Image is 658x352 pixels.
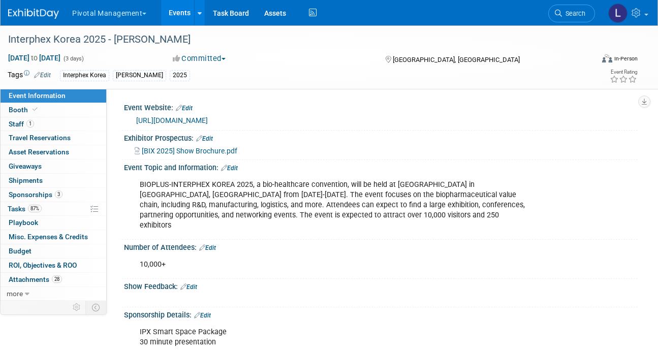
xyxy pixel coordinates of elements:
img: Leslie Pelton [608,4,628,23]
span: more [7,290,23,298]
span: Misc. Expenses & Credits [9,233,88,241]
span: to [29,54,39,62]
span: Attachments [9,275,62,283]
span: Asset Reservations [9,148,69,156]
div: Sponsorship Details: [124,307,638,321]
div: 2025 [170,70,190,81]
a: Sponsorships3 [1,188,106,202]
a: Edit [194,312,211,319]
img: Format-Inperson.png [602,54,612,62]
span: Budget [9,247,32,255]
div: 10,000+ [133,254,537,275]
a: Playbook [1,216,106,230]
span: Playbook [9,218,38,227]
a: Event Information [1,89,106,103]
td: Personalize Event Tab Strip [68,301,86,314]
span: [BIX 2025] Show Brochure.pdf [142,147,237,155]
span: Tasks [8,205,42,213]
span: [GEOGRAPHIC_DATA], [GEOGRAPHIC_DATA] [393,56,520,63]
span: Giveaways [9,162,42,170]
div: Event Rating [610,70,637,75]
td: Tags [8,70,51,81]
span: Staff [9,120,34,128]
a: Tasks87% [1,202,106,216]
a: Edit [199,244,216,251]
span: 3 [55,190,62,198]
span: Search [562,10,585,17]
a: Asset Reservations [1,145,106,159]
div: Exhibitor Prospectus: [124,131,638,144]
div: Event Website: [124,100,638,113]
a: Edit [196,135,213,142]
span: Event Information [9,91,66,100]
span: Sponsorships [9,190,62,199]
div: Event Topic and Information: [124,160,638,173]
div: Event Format [545,53,638,68]
div: BIOPLUS-INTERPHEX KOREA 2025, a bio-healthcare convention, will be held at [GEOGRAPHIC_DATA] in [... [133,175,537,236]
a: more [1,287,106,301]
a: Giveaways [1,159,106,173]
a: Edit [176,105,193,112]
div: [PERSON_NAME] [113,70,166,81]
a: Misc. Expenses & Credits [1,230,106,244]
span: 28 [52,275,62,283]
span: [DATE] [DATE] [8,53,61,62]
div: Number of Attendees: [124,240,638,253]
td: Toggle Event Tabs [86,301,107,314]
a: Edit [34,72,51,79]
a: Edit [221,165,238,172]
div: Interphex Korea [60,70,109,81]
div: Interphex Korea 2025 - [PERSON_NAME] [5,30,584,49]
div: In-Person [614,55,638,62]
span: Travel Reservations [9,134,71,142]
span: 87% [28,205,42,212]
span: 1 [26,120,34,127]
a: Search [548,5,595,22]
a: Travel Reservations [1,131,106,145]
a: Shipments [1,174,106,187]
span: Booth [9,106,40,114]
span: Shipments [9,176,43,184]
a: [BIX 2025] Show Brochure.pdf [135,147,237,155]
a: Booth [1,103,106,117]
a: [URL][DOMAIN_NAME] [136,116,208,124]
a: Staff1 [1,117,106,131]
i: Booth reservation complete [33,107,38,112]
a: ROI, Objectives & ROO [1,259,106,272]
button: Committed [169,53,230,64]
a: Budget [1,244,106,258]
a: Edit [180,283,197,291]
span: ROI, Objectives & ROO [9,261,77,269]
a: Attachments28 [1,273,106,286]
div: Show Feedback: [124,279,638,292]
span: (3 days) [62,55,84,62]
img: ExhibitDay [8,9,59,19]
